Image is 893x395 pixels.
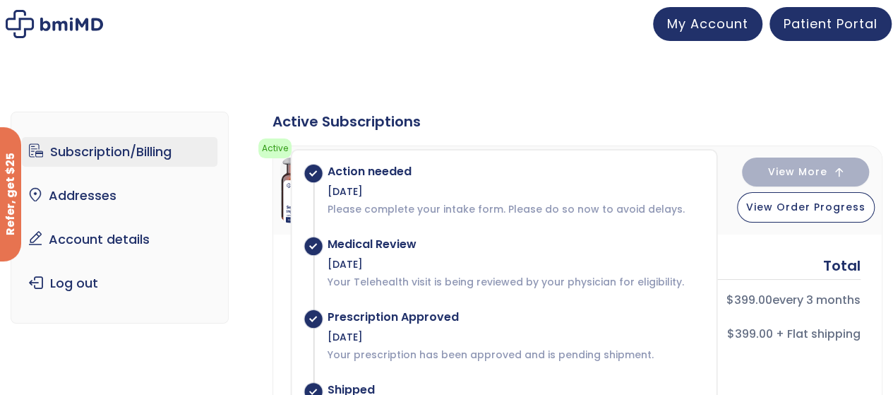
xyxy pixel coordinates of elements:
div: [DATE] [327,257,702,271]
nav: Account pages [11,112,229,324]
div: Medical Review [327,237,702,252]
div: $399.00 + Flat shipping [589,324,861,344]
div: Prescription Approved [327,310,702,324]
a: Subscription/Billing [22,137,217,167]
span: Active [258,138,292,158]
p: Please complete your intake form. Please do so now to avoid delays. [327,202,702,216]
button: View More [742,158,869,187]
div: [DATE] [327,184,702,199]
a: Addresses [22,181,217,211]
a: Log out [22,269,217,298]
div: every 3 months [589,290,861,310]
a: Account details [22,225,217,254]
img: My account [6,10,103,38]
span: $ [726,292,734,308]
div: Active Subscriptions [272,112,882,131]
p: Your Telehealth visit is being reviewed by your physician for eligibility. [327,275,702,289]
bdi: 399.00 [726,292,772,308]
div: Total [823,256,861,276]
p: Your prescription has been approved and is pending shipment. [327,348,702,362]
span: Patient Portal [784,15,877,33]
span: View More [768,167,827,177]
a: My Account [653,7,762,41]
a: Patient Portal [769,7,892,41]
img: Sermorelin 3 Month Plan [280,158,323,223]
span: View Order Progress [746,200,865,214]
div: Action needed [327,165,702,179]
span: My Account [667,15,748,33]
button: View Order Progress [737,192,875,223]
div: [DATE] [327,330,702,344]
